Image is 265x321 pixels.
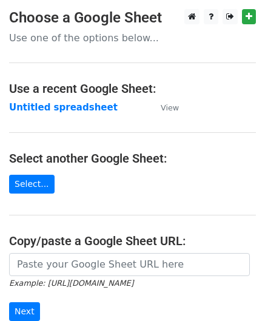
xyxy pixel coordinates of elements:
small: View [161,103,179,112]
a: View [149,102,179,113]
a: Select... [9,175,55,194]
input: Paste your Google Sheet URL here [9,253,250,276]
h4: Use a recent Google Sheet: [9,81,256,96]
input: Next [9,302,40,321]
h4: Select another Google Sheet: [9,151,256,166]
h3: Choose a Google Sheet [9,9,256,27]
p: Use one of the options below... [9,32,256,44]
h4: Copy/paste a Google Sheet URL: [9,234,256,248]
small: Example: [URL][DOMAIN_NAME] [9,279,133,288]
a: Untitled spreadsheet [9,102,118,113]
